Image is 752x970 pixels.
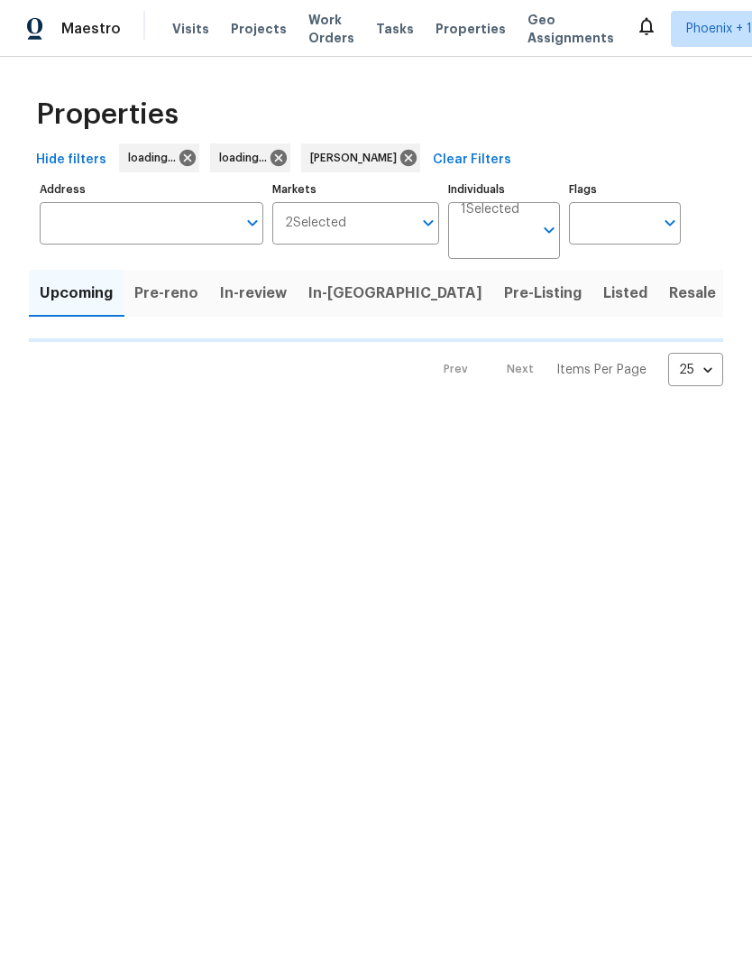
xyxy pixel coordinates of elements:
div: loading... [119,143,199,172]
span: [PERSON_NAME] [310,149,404,167]
label: Individuals [448,184,560,195]
button: Open [536,217,562,243]
span: Visits [172,20,209,38]
span: Tasks [376,23,414,35]
span: Listed [603,281,647,306]
span: Hide filters [36,149,106,171]
span: 2 Selected [285,216,346,231]
label: Flags [569,184,681,195]
div: [PERSON_NAME] [301,143,420,172]
span: Work Orders [308,11,354,47]
span: Phoenix + 1 [686,20,752,38]
p: Items Per Page [556,361,647,379]
button: Open [240,210,265,236]
span: In-review [220,281,287,306]
span: Resale [669,281,716,306]
label: Address [40,184,263,195]
span: 1 Selected [461,202,519,217]
span: Maestro [61,20,121,38]
span: Properties [436,20,506,38]
label: Markets [272,184,440,195]
button: Clear Filters [426,143,518,177]
span: Upcoming [40,281,113,306]
span: loading... [219,149,274,167]
span: loading... [128,149,183,167]
span: Geo Assignments [527,11,614,47]
span: Projects [231,20,287,38]
button: Hide filters [29,143,114,177]
span: Properties [36,106,179,124]
span: Pre-reno [134,281,198,306]
nav: Pagination Navigation [426,353,723,386]
div: 25 [668,346,723,393]
span: Clear Filters [433,149,511,171]
button: Open [416,210,441,236]
div: loading... [210,143,290,172]
span: In-[GEOGRAPHIC_DATA] [308,281,482,306]
button: Open [657,210,683,236]
span: Pre-Listing [504,281,582,306]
